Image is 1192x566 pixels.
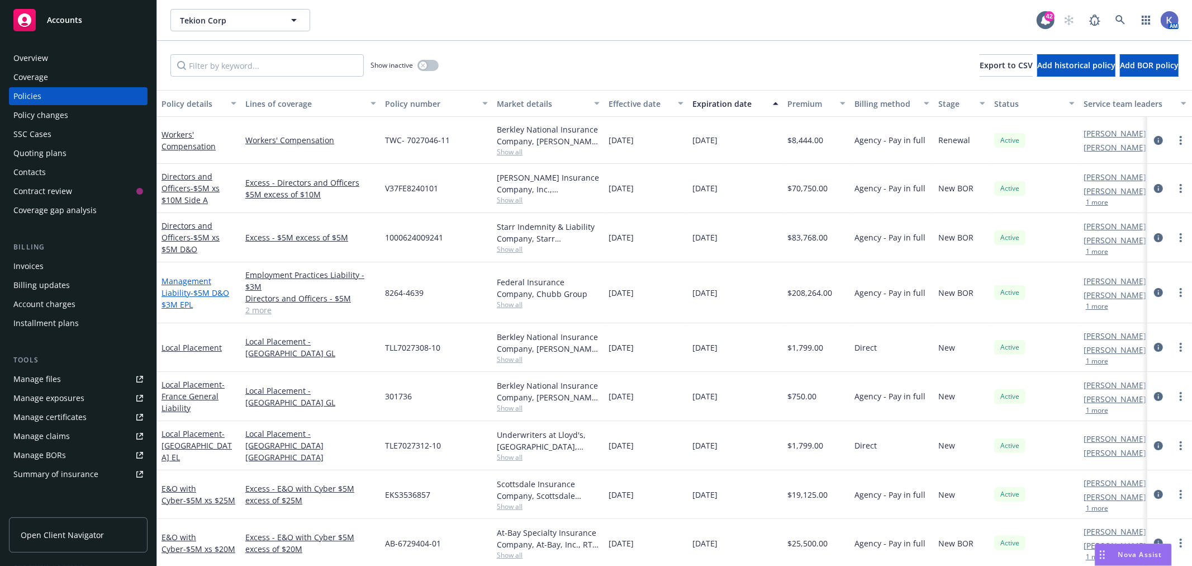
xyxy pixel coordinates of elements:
a: E&O with Cyber [162,532,235,554]
a: [PERSON_NAME] [1084,433,1146,445]
span: Show all [497,502,600,511]
div: Account charges [13,295,75,313]
span: [DATE] [609,232,634,243]
a: Installment plans [9,314,148,332]
div: Scottsdale Insurance Company, Scottsdale Insurance Company (Nationwide) [497,478,600,502]
div: Drag to move [1095,544,1109,565]
div: Manage files [13,370,61,388]
span: $70,750.00 [787,182,828,194]
a: circleInformation [1152,488,1165,501]
span: [DATE] [692,182,718,194]
div: Analytics hub [9,506,148,517]
span: [DATE] [609,182,634,194]
a: Switch app [1135,9,1157,31]
a: [PERSON_NAME] [1084,220,1146,232]
div: Policies [13,87,41,105]
a: [PERSON_NAME] [1084,185,1146,197]
a: Billing updates [9,276,148,294]
div: Billing method [854,98,917,110]
a: Local Placement - [GEOGRAPHIC_DATA] GL [245,385,376,408]
a: Workers' Compensation [245,134,376,146]
span: New [938,390,955,402]
a: [PERSON_NAME] [1084,526,1146,537]
span: New [938,342,955,353]
div: Policy details [162,98,224,110]
div: SSC Cases [13,125,51,143]
span: Direct [854,342,877,353]
span: Agency - Pay in full [854,232,925,243]
span: 1000624009241 [385,232,443,243]
span: 8264-4639 [385,287,424,299]
button: Premium [783,90,850,117]
a: Start snowing [1058,9,1080,31]
span: Tekion Corp [180,15,277,26]
div: Effective date [609,98,671,110]
a: circleInformation [1152,286,1165,299]
a: Excess - E&O with Cyber $5M excess of $25M [245,483,376,506]
a: [PERSON_NAME] [1084,330,1146,342]
a: Policies [9,87,148,105]
div: Manage BORs [13,446,66,464]
span: New BOR [938,182,973,194]
span: Agency - Pay in full [854,489,925,501]
span: Show inactive [371,60,413,70]
span: [DATE] [609,342,634,353]
button: Effective date [604,90,688,117]
button: 1 more [1086,407,1108,414]
div: Status [994,98,1062,110]
div: Quoting plans [13,144,67,162]
span: Show all [497,300,600,309]
div: Tools [9,355,148,366]
span: Show all [497,195,600,205]
a: Excess - $5M excess of $5M [245,232,376,243]
div: Stage [938,98,973,110]
span: Nova Assist [1118,550,1162,559]
a: Manage files [9,370,148,388]
a: circleInformation [1152,536,1165,550]
span: - $5M xs $5M D&O [162,232,220,254]
a: [PERSON_NAME] [1084,289,1146,301]
span: Active [999,183,1021,194]
span: - France General Liability [162,379,225,413]
span: V37FE8240101 [385,182,438,194]
button: Status [990,90,1079,117]
a: [PERSON_NAME] [1084,540,1146,551]
div: Contacts [13,163,46,181]
a: Local Placement [162,342,222,353]
span: Active [999,538,1021,548]
span: AB-6729404-01 [385,537,441,549]
a: Directors and Officers - $5M [245,293,376,304]
button: 1 more [1086,303,1108,310]
a: more [1174,231,1188,244]
span: Agency - Pay in full [854,134,925,146]
a: Report a Bug [1084,9,1106,31]
span: - $5M D&O $3M EPL [162,287,229,310]
button: 1 more [1086,199,1108,206]
span: - $5M xs $10M Side A [162,183,220,205]
button: Add historical policy [1037,54,1115,77]
a: more [1174,390,1188,403]
span: New BOR [938,287,973,299]
a: Manage certificates [9,408,148,426]
a: Directors and Officers [162,171,220,205]
span: Show all [497,550,600,560]
span: [DATE] [609,489,634,501]
span: TLL7027308-10 [385,342,440,353]
button: Expiration date [688,90,783,117]
div: Overview [13,49,48,67]
span: Active [999,287,1021,298]
div: Manage certificates [13,408,87,426]
input: Filter by keyword... [170,54,364,77]
button: Billing method [850,90,934,117]
div: Manage exposures [13,389,84,407]
a: Workers' Compensation [162,129,216,152]
a: [PERSON_NAME] [1084,141,1146,153]
a: Directors and Officers [162,220,220,254]
div: Starr Indemnity & Liability Company, Starr Companies, RT Specialty Insurance Services, LLC (RSG S... [497,221,600,244]
a: Manage BORs [9,446,148,464]
span: Agency - Pay in full [854,390,925,402]
a: Coverage gap analysis [9,201,148,219]
a: Excess - E&O with Cyber $5M excess of $20M [245,531,376,555]
a: circleInformation [1152,182,1165,195]
div: Policy number [385,98,476,110]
